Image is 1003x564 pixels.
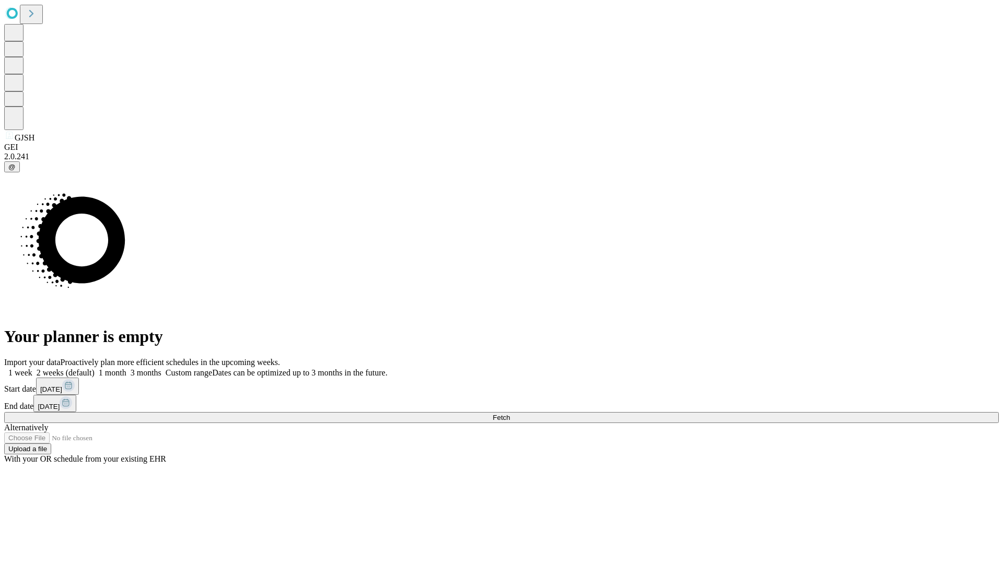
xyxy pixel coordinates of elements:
span: Proactively plan more efficient schedules in the upcoming weeks. [61,358,280,367]
button: @ [4,161,20,172]
span: Fetch [493,414,510,421]
span: Import your data [4,358,61,367]
span: 1 week [8,368,32,377]
span: Dates can be optimized up to 3 months in the future. [212,368,387,377]
span: 1 month [99,368,126,377]
button: [DATE] [36,378,79,395]
button: Upload a file [4,443,51,454]
span: [DATE] [38,403,60,410]
button: Fetch [4,412,999,423]
span: With your OR schedule from your existing EHR [4,454,166,463]
span: @ [8,163,16,171]
div: End date [4,395,999,412]
span: 3 months [131,368,161,377]
button: [DATE] [33,395,76,412]
div: 2.0.241 [4,152,999,161]
div: Start date [4,378,999,395]
h1: Your planner is empty [4,327,999,346]
div: GEI [4,143,999,152]
span: 2 weeks (default) [37,368,95,377]
span: GJSH [15,133,34,142]
span: Alternatively [4,423,48,432]
span: Custom range [166,368,212,377]
span: [DATE] [40,385,62,393]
